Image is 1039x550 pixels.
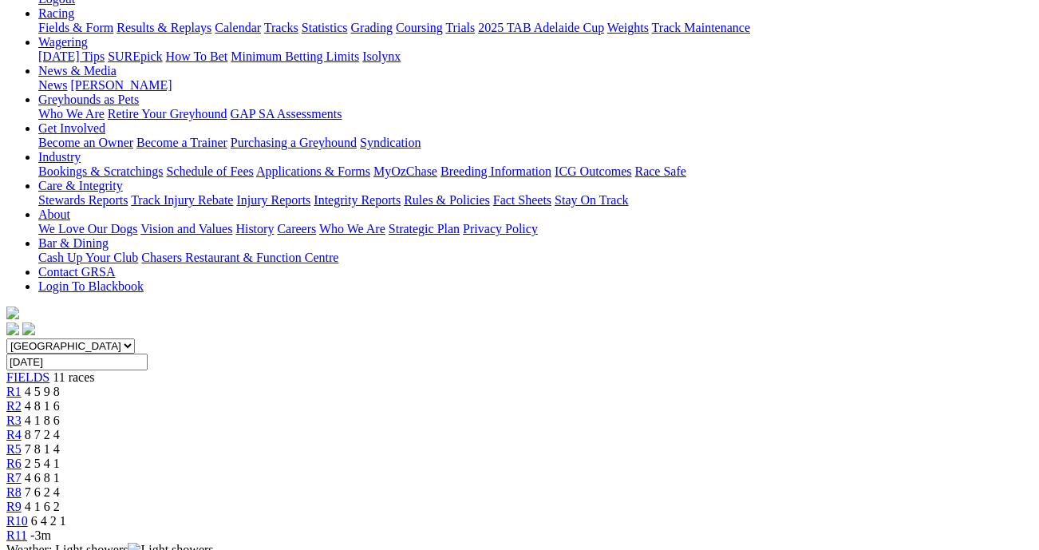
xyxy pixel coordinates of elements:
[38,78,1033,93] div: News & Media
[31,514,66,528] span: 6 4 2 1
[38,136,133,149] a: Become an Owner
[6,457,22,470] a: R6
[6,471,22,485] a: R7
[6,514,28,528] a: R10
[6,485,22,499] a: R8
[38,193,1033,208] div: Care & Integrity
[140,222,232,235] a: Vision and Values
[6,528,27,542] a: R11
[555,164,631,178] a: ICG Outcomes
[6,442,22,456] a: R5
[70,78,172,92] a: [PERSON_NAME]
[236,193,310,207] a: Injury Reports
[6,428,22,441] a: R4
[25,485,60,499] span: 7 6 2 4
[396,21,443,34] a: Coursing
[256,164,370,178] a: Applications & Forms
[22,322,35,335] img: twitter.svg
[6,385,22,398] a: R1
[38,49,1033,64] div: Wagering
[166,49,228,63] a: How To Bet
[25,471,60,485] span: 4 6 8 1
[6,399,22,413] a: R2
[231,107,342,121] a: GAP SA Assessments
[38,21,113,34] a: Fields & Form
[38,35,88,49] a: Wagering
[166,164,253,178] a: Schedule of Fees
[6,354,148,370] input: Select date
[38,21,1033,35] div: Racing
[6,370,49,384] a: FIELDS
[493,193,551,207] a: Fact Sheets
[38,150,81,164] a: Industry
[38,107,105,121] a: Who We Are
[607,21,649,34] a: Weights
[38,179,123,192] a: Care & Integrity
[38,93,139,106] a: Greyhounds as Pets
[360,136,421,149] a: Syndication
[38,193,128,207] a: Stewards Reports
[30,528,51,542] span: -3m
[277,222,316,235] a: Careers
[38,107,1033,121] div: Greyhounds as Pets
[141,251,338,264] a: Chasers Restaurant & Function Centre
[108,107,227,121] a: Retire Your Greyhound
[38,279,144,293] a: Login To Blackbook
[389,222,460,235] a: Strategic Plan
[478,21,604,34] a: 2025 TAB Adelaide Cup
[6,413,22,427] a: R3
[264,21,298,34] a: Tracks
[38,6,74,20] a: Racing
[555,193,628,207] a: Stay On Track
[38,121,105,135] a: Get Involved
[38,64,117,77] a: News & Media
[108,49,162,63] a: SUREpick
[373,164,437,178] a: MyOzChase
[38,78,67,92] a: News
[38,164,163,178] a: Bookings & Scratchings
[25,500,60,513] span: 4 1 6 2
[131,193,233,207] a: Track Injury Rebate
[445,21,475,34] a: Trials
[302,21,348,34] a: Statistics
[652,21,750,34] a: Track Maintenance
[53,370,94,384] span: 11 races
[38,222,137,235] a: We Love Our Dogs
[25,399,60,413] span: 4 8 1 6
[25,413,60,427] span: 4 1 8 6
[463,222,538,235] a: Privacy Policy
[362,49,401,63] a: Isolynx
[215,21,261,34] a: Calendar
[38,251,138,264] a: Cash Up Your Club
[38,222,1033,236] div: About
[231,49,359,63] a: Minimum Betting Limits
[6,322,19,335] img: facebook.svg
[38,265,115,279] a: Contact GRSA
[634,164,685,178] a: Race Safe
[38,49,105,63] a: [DATE] Tips
[404,193,490,207] a: Rules & Policies
[38,236,109,250] a: Bar & Dining
[6,500,22,513] a: R9
[231,136,357,149] a: Purchasing a Greyhound
[440,164,551,178] a: Breeding Information
[38,251,1033,265] div: Bar & Dining
[25,442,60,456] span: 7 8 1 4
[25,385,60,398] span: 4 5 9 8
[235,222,274,235] a: History
[319,222,385,235] a: Who We Are
[25,428,60,441] span: 8 7 2 4
[136,136,227,149] a: Become a Trainer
